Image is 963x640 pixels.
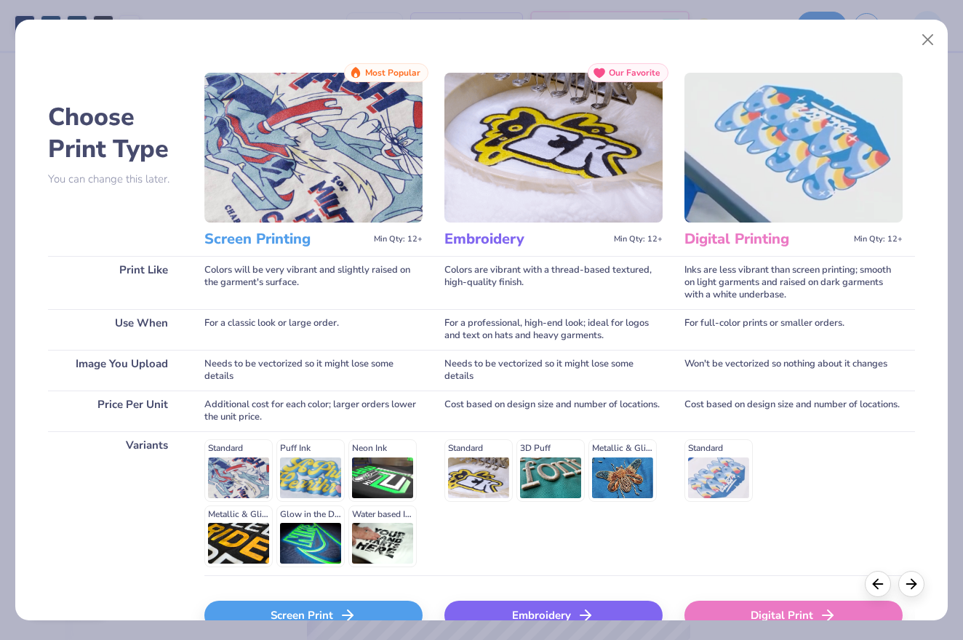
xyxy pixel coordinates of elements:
p: You can change this later. [48,173,183,185]
span: Most Popular [365,68,420,78]
div: For full-color prints or smaller orders. [684,309,903,350]
img: Embroidery [444,73,663,223]
span: Our Favorite [609,68,660,78]
h2: Choose Print Type [48,101,183,165]
div: Digital Print [684,601,903,630]
div: Colors are vibrant with a thread-based textured, high-quality finish. [444,256,663,309]
div: For a professional, high-end look; ideal for logos and text on hats and heavy garments. [444,309,663,350]
div: Needs to be vectorized so it might lose some details [444,350,663,391]
div: Embroidery [444,601,663,630]
span: Min Qty: 12+ [614,234,663,244]
div: Image You Upload [48,350,183,391]
div: Use When [48,309,183,350]
h3: Screen Printing [204,230,368,249]
div: Screen Print [204,601,423,630]
img: Screen Printing [204,73,423,223]
h3: Digital Printing [684,230,848,249]
div: Colors will be very vibrant and slightly raised on the garment's surface. [204,256,423,309]
div: Won't be vectorized so nothing about it changes [684,350,903,391]
div: Print Like [48,256,183,309]
span: Min Qty: 12+ [374,234,423,244]
div: Cost based on design size and number of locations. [444,391,663,431]
div: Inks are less vibrant than screen printing; smooth on light garments and raised on dark garments ... [684,256,903,309]
img: Digital Printing [684,73,903,223]
div: Additional cost for each color; larger orders lower the unit price. [204,391,423,431]
div: Variants [48,431,183,575]
h3: Embroidery [444,230,608,249]
div: Price Per Unit [48,391,183,431]
div: Needs to be vectorized so it might lose some details [204,350,423,391]
div: For a classic look or large order. [204,309,423,350]
div: Cost based on design size and number of locations. [684,391,903,431]
span: Min Qty: 12+ [854,234,903,244]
